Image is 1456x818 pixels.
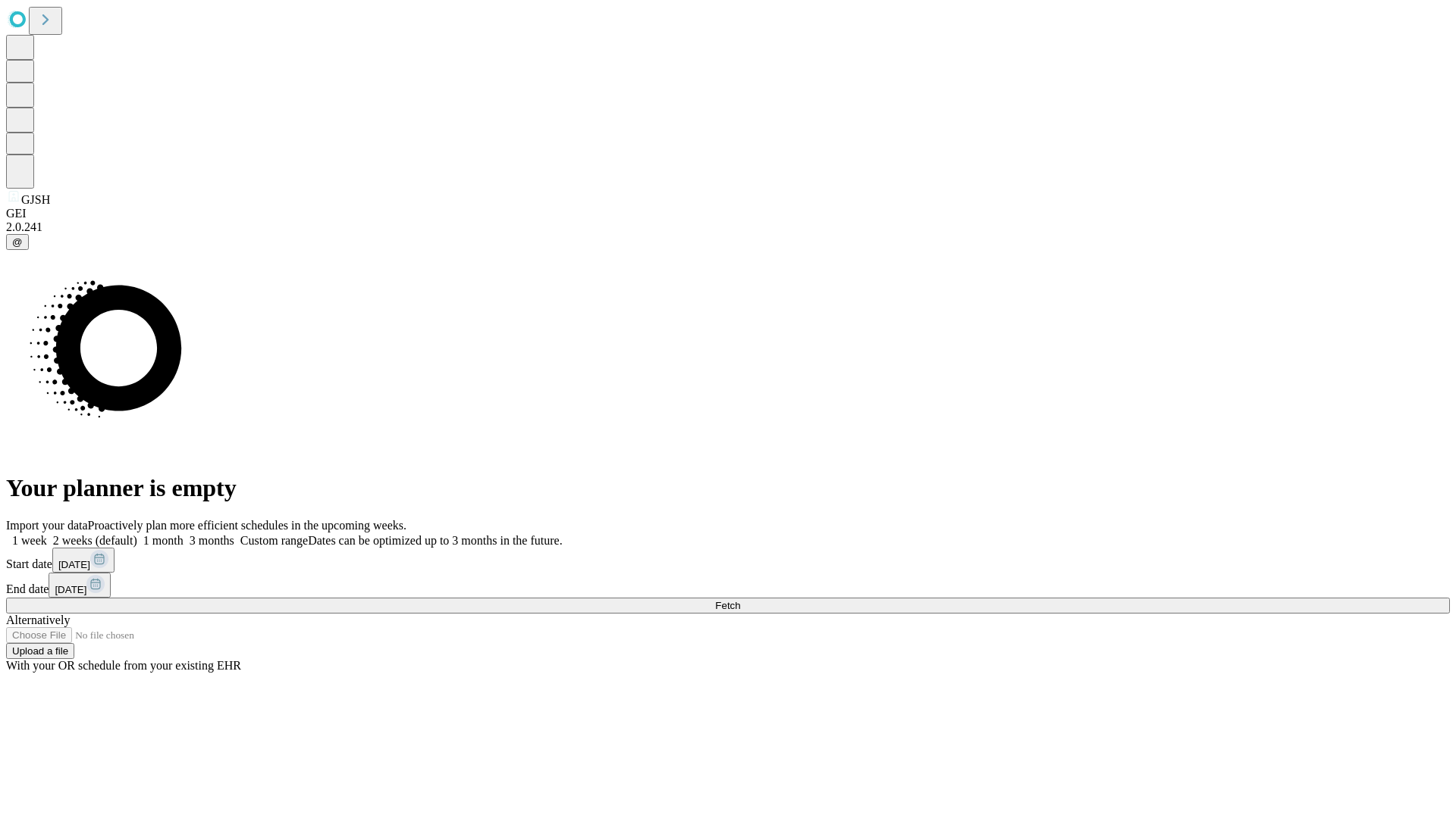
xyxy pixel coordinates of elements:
span: Import your data [6,519,88,532]
span: GJSH [21,193,50,206]
span: @ [12,236,23,248]
div: GEI [6,207,1450,220]
span: 2 weeks (default) [53,534,137,547]
div: 2.0.241 [6,220,1450,234]
span: Fetch [715,600,740,611]
span: 3 months [190,534,234,547]
button: Fetch [6,598,1450,613]
span: 1 week [12,534,47,547]
div: End date [6,573,1450,598]
span: [DATE] [55,584,86,595]
span: Alternatively [6,613,70,626]
div: Start date [6,548,1450,573]
button: [DATE] [49,573,111,598]
button: @ [6,234,29,250]
span: Proactively plan more efficient schedules in the upcoming weeks. [88,519,406,532]
span: Custom range [240,534,308,547]
button: [DATE] [52,548,115,573]
span: 1 month [143,534,184,547]
span: Dates can be optimized up to 3 months in the future. [308,534,562,547]
button: Upload a file [6,643,74,659]
span: With your OR schedule from your existing EHR [6,659,241,672]
h1: Your planner is empty [6,474,1450,502]
span: [DATE] [58,559,90,570]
